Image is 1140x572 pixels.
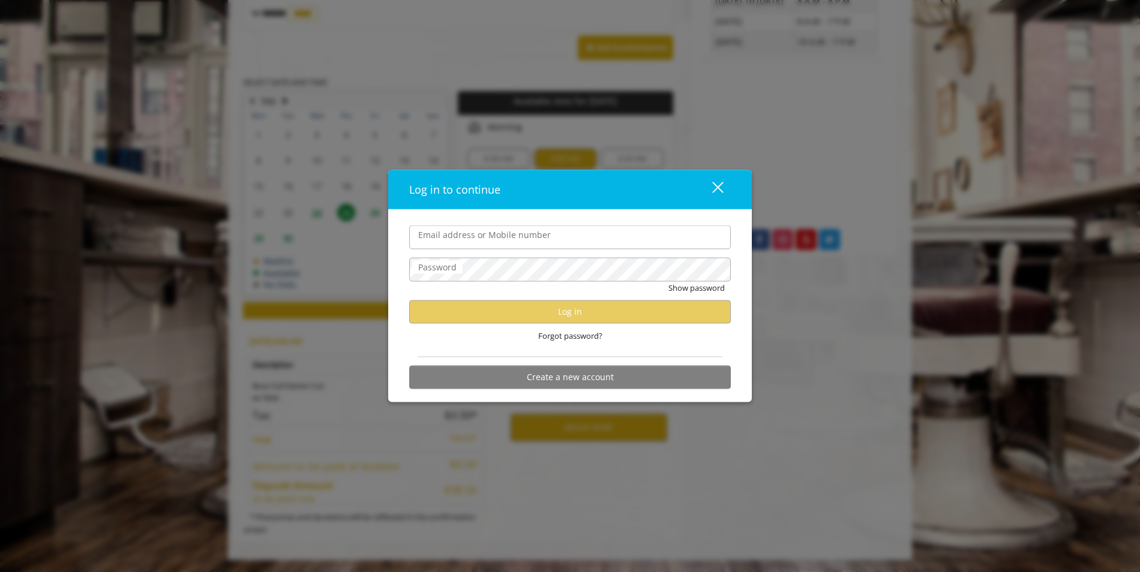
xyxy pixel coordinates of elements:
[409,258,731,282] input: Password
[409,182,500,197] span: Log in to continue
[690,177,731,201] button: close dialog
[409,300,731,323] button: Log in
[409,225,731,249] input: Email address or Mobile number
[412,228,557,242] label: Email address or Mobile number
[409,365,731,389] button: Create a new account
[698,180,722,198] div: close dialog
[538,330,602,342] span: Forgot password?
[668,282,725,294] button: Show password
[412,261,463,274] label: Password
